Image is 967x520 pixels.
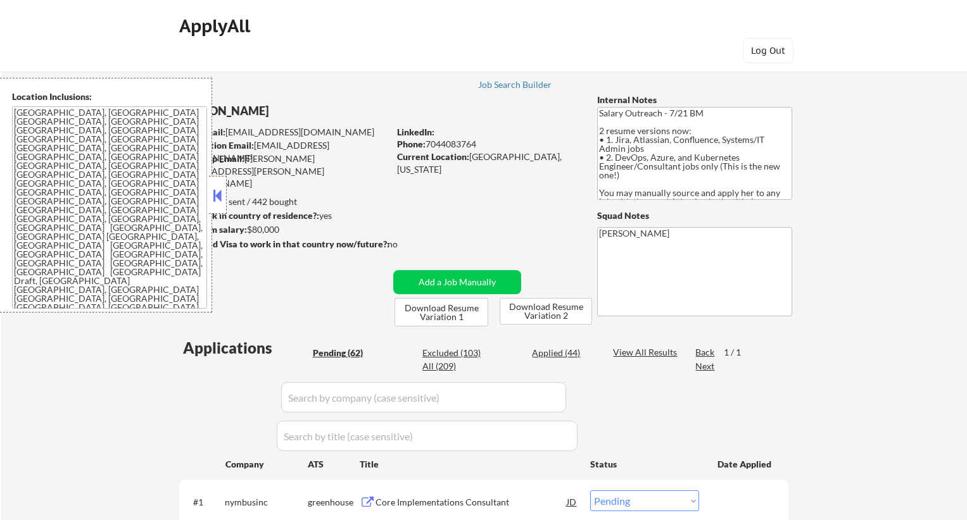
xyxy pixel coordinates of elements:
[397,151,576,175] div: [GEOGRAPHIC_DATA], [US_STATE]
[478,80,552,92] a: Job Search Builder
[179,103,439,119] div: [PERSON_NAME]
[179,238,389,249] strong: Will need Visa to work in that country now/future?:
[397,127,434,137] strong: LinkedIn:
[597,209,792,222] div: Squad Notes
[695,360,716,373] div: Next
[500,298,592,325] button: Download Resume Variation 2
[225,458,308,471] div: Company
[395,298,488,326] button: Download Resume Variation 1
[422,360,486,373] div: All (209)
[179,210,319,221] strong: Can work in country of residence?:
[179,126,389,139] div: [EMAIL_ADDRESS][DOMAIN_NAME]
[566,490,578,513] div: JD
[613,346,681,359] div: View All Results
[179,209,386,222] div: yes
[717,458,773,471] div: Date Applied
[397,138,576,151] div: 7044083764
[397,151,469,162] strong: Current Location:
[179,152,389,190] div: [PERSON_NAME][EMAIL_ADDRESS][PERSON_NAME][DOMAIN_NAME]
[724,346,753,359] div: 1 / 1
[376,496,567,509] div: Core Implementations Consultant
[590,452,699,475] div: Status
[277,421,578,451] input: Search by title (case sensitive)
[308,458,360,471] div: ATS
[12,90,207,103] div: Location Inclusions:
[179,223,389,236] div: $80,000
[183,340,308,356] div: Applications
[179,195,389,208] div: 269 sent / 442 bought
[393,270,521,294] button: Add a Job Manually
[478,80,552,89] div: Job Search Builder
[397,139,426,149] strong: Phone:
[225,496,308,509] div: nymbusinc
[695,346,716,359] div: Back
[360,458,578,471] div: Title
[532,347,595,359] div: Applied (44)
[179,139,389,164] div: [EMAIL_ADDRESS][DOMAIN_NAME]
[597,94,792,106] div: Internal Notes
[313,347,376,359] div: Pending (62)
[308,496,360,509] div: greenhouse
[179,15,254,37] div: ApplyAll
[388,238,424,251] div: no
[193,496,215,509] div: #1
[743,38,793,63] button: Log Out
[422,347,486,359] div: Excluded (103)
[281,382,566,412] input: Search by company (case sensitive)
